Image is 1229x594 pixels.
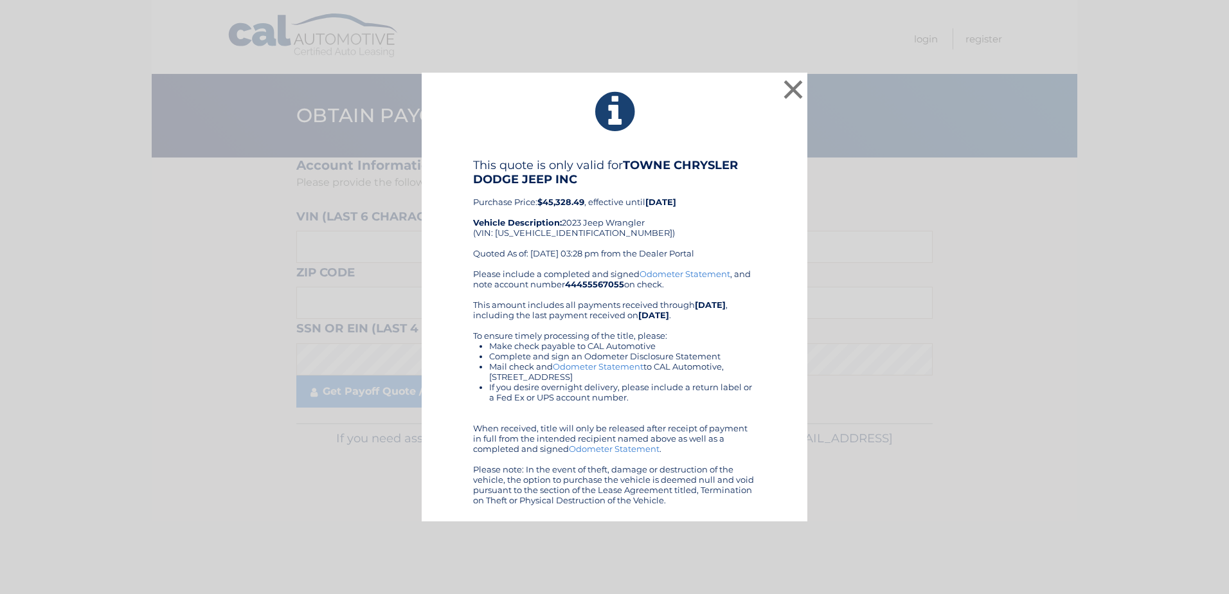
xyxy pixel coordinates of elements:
[473,269,756,505] div: Please include a completed and signed , and note account number on check. This amount includes al...
[565,279,624,289] b: 44455567055
[489,361,756,382] li: Mail check and to CAL Automotive, [STREET_ADDRESS]
[537,197,584,207] b: $45,328.49
[473,158,756,269] div: Purchase Price: , effective until 2023 Jeep Wrangler (VIN: [US_VEHICLE_IDENTIFICATION_NUMBER]) Qu...
[780,76,806,102] button: ×
[645,197,676,207] b: [DATE]
[695,300,726,310] b: [DATE]
[489,351,756,361] li: Complete and sign an Odometer Disclosure Statement
[489,382,756,402] li: If you desire overnight delivery, please include a return label or a Fed Ex or UPS account number.
[638,310,669,320] b: [DATE]
[473,158,738,186] b: TOWNE CHRYSLER DODGE JEEP INC
[473,217,562,228] strong: Vehicle Description:
[489,341,756,351] li: Make check payable to CAL Automotive
[640,269,730,279] a: Odometer Statement
[473,158,756,186] h4: This quote is only valid for
[553,361,643,372] a: Odometer Statement
[569,444,659,454] a: Odometer Statement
